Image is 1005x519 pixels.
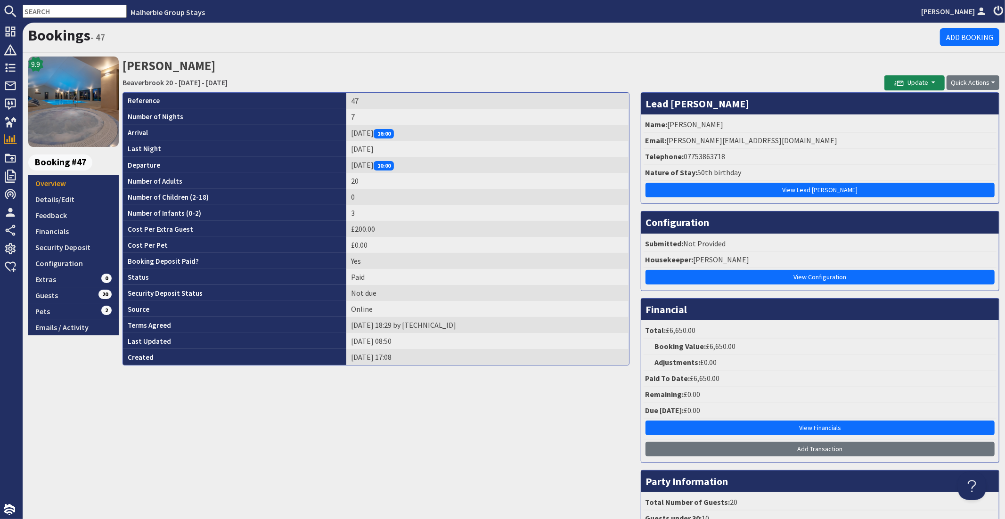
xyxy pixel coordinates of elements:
[644,339,997,355] li: £6,650.00
[655,357,701,367] strong: Adjustments:
[644,355,997,371] li: £0.00
[644,495,997,511] li: 20
[101,306,112,315] span: 2
[28,57,119,147] img: Beaverbrook 20's icon
[884,75,945,90] button: Update
[346,333,629,349] td: [DATE] 08:50
[645,183,995,197] a: View Lead [PERSON_NAME]
[123,253,346,269] th: Booking Deposit Paid?
[644,133,997,149] li: [PERSON_NAME][EMAIL_ADDRESS][DOMAIN_NAME]
[123,205,346,221] th: Number of Infants (0-2)
[23,5,127,18] input: SEARCH
[644,252,997,268] li: [PERSON_NAME]
[947,75,999,90] button: Quick Actions
[123,269,346,285] th: Status
[123,141,346,157] th: Last Night
[346,205,629,221] td: 3
[645,389,684,399] strong: Remaining:
[28,255,119,271] a: Configuration
[644,149,997,165] li: 07753863718
[645,255,694,264] strong: Housekeeper:
[123,57,884,90] h2: [PERSON_NAME]
[131,8,205,17] a: Malherbie Group Stays
[123,109,346,125] th: Number of Nights
[28,57,119,147] a: Beaverbrook 20's icon9.9
[921,6,988,17] a: [PERSON_NAME]
[123,173,346,189] th: Number of Adults
[346,301,629,317] td: Online
[645,325,666,335] strong: Total:
[123,93,346,109] th: Reference
[958,472,986,500] iframe: Toggle Customer Support
[179,78,228,87] a: [DATE] - [DATE]
[346,317,629,333] td: [DATE] 18:29 by [TECHNICAL_ID]
[641,211,999,233] h3: Configuration
[123,189,346,205] th: Number of Children (2-18)
[644,371,997,387] li: £6,650.00
[28,271,119,287] a: Extras0
[123,317,346,333] th: Terms Agreed
[346,141,629,157] td: [DATE]
[28,154,92,170] span: Booking #47
[174,78,177,87] span: -
[28,191,119,207] a: Details/Edit
[645,120,668,129] strong: Name:
[644,323,997,339] li: £6,650.00
[641,299,999,320] h3: Financial
[123,237,346,253] th: Cost Per Pet
[641,470,999,492] h3: Party Information
[655,341,706,351] strong: Booking Value:
[645,270,995,284] a: View Configuration
[346,269,629,285] td: Paid
[374,129,394,138] span: 16:00
[645,497,730,507] strong: Total Number of Guests:
[644,236,997,252] li: Not Provided
[4,504,15,515] img: staytech_i_w-64f4e8e9ee0a9c174fd5317b4b171b261742d2d393467e5bdba4413f4f884c10.svg
[28,319,119,335] a: Emails / Activity
[123,221,346,237] th: Cost Per Extra Guest
[123,285,346,301] th: Security Deposit Status
[28,223,119,239] a: Financials
[645,152,684,161] strong: Telephone:
[645,168,698,177] strong: Nature of Stay:
[98,290,112,299] span: 20
[644,387,997,403] li: £0.00
[940,28,999,46] a: Add Booking
[641,93,999,114] h3: Lead [PERSON_NAME]
[645,442,995,456] a: Add Transaction
[645,421,995,435] a: View Financials
[28,303,119,319] a: Pets2
[346,253,629,269] td: Yes
[28,26,90,45] a: Bookings
[28,287,119,303] a: Guests20
[644,117,997,133] li: [PERSON_NAME]
[645,373,690,383] strong: Paid To Date:
[123,349,346,365] th: Created
[123,301,346,317] th: Source
[123,157,346,173] th: Departure
[346,221,629,237] td: £200.00
[28,154,115,170] a: Booking #47
[644,403,997,419] li: £0.00
[346,237,629,253] td: £0.00
[28,175,119,191] a: Overview
[346,157,629,173] td: [DATE]
[101,274,112,283] span: 0
[32,58,41,70] span: 9.9
[346,173,629,189] td: 20
[346,109,629,125] td: 7
[645,239,684,248] strong: Submitted:
[346,349,629,365] td: [DATE] 17:08
[28,207,119,223] a: Feedback
[894,78,928,87] span: Update
[346,125,629,141] td: [DATE]
[644,165,997,181] li: 50th birthday
[645,405,684,415] strong: Due [DATE]:
[346,93,629,109] td: 47
[123,78,173,87] a: Beaverbrook 20
[645,136,667,145] strong: Email:
[123,333,346,349] th: Last Updated
[346,189,629,205] td: 0
[28,239,119,255] a: Security Deposit
[123,125,346,141] th: Arrival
